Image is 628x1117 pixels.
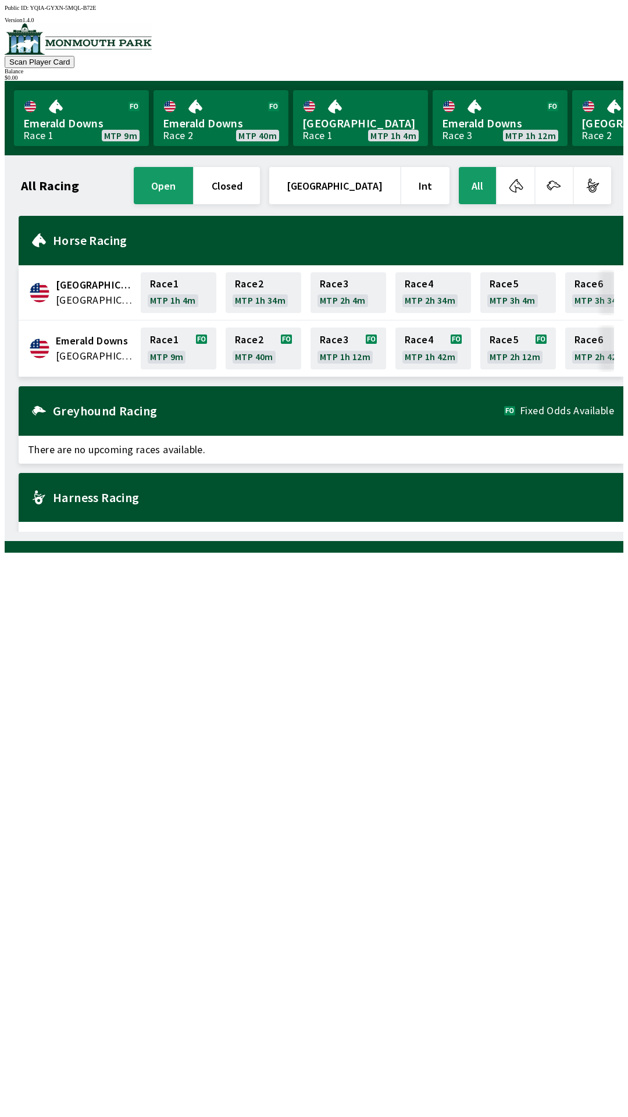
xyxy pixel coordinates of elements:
[226,272,301,313] a: Race2MTP 1h 34m
[581,131,612,140] div: Race 2
[235,335,263,344] span: Race 2
[56,278,134,293] span: Canterbury Park
[56,293,134,308] span: United States
[302,116,419,131] span: [GEOGRAPHIC_DATA]
[19,522,623,550] span: There are no upcoming races available.
[480,328,556,369] a: Race5MTP 2h 12m
[14,90,149,146] a: Emerald DownsRace 1MTP 9m
[490,279,518,289] span: Race 5
[56,348,134,364] span: United States
[23,131,53,140] div: Race 1
[21,181,79,190] h1: All Racing
[405,296,455,305] span: MTP 2h 34m
[311,272,386,313] a: Race3MTP 2h 4m
[401,167,449,204] button: Int
[53,406,504,415] h2: Greyhound Racing
[30,5,97,11] span: YQIA-GYXN-5MQL-B72E
[480,272,556,313] a: Race5MTP 3h 4m
[520,406,614,415] span: Fixed Odds Available
[134,167,193,204] button: open
[442,116,558,131] span: Emerald Downs
[238,131,277,140] span: MTP 40m
[5,56,74,68] button: Scan Player Card
[163,116,279,131] span: Emerald Downs
[5,17,623,23] div: Version 1.4.0
[575,352,625,361] span: MTP 2h 42m
[154,90,288,146] a: Emerald DownsRace 2MTP 40m
[150,335,179,344] span: Race 1
[269,167,400,204] button: [GEOGRAPHIC_DATA]
[150,279,179,289] span: Race 1
[395,328,471,369] a: Race4MTP 1h 42m
[490,296,536,305] span: MTP 3h 4m
[575,335,603,344] span: Race 6
[163,131,193,140] div: Race 2
[141,272,216,313] a: Race1MTP 1h 4m
[433,90,568,146] a: Emerald DownsRace 3MTP 1h 12m
[226,328,301,369] a: Race2MTP 40m
[5,5,623,11] div: Public ID:
[5,23,152,55] img: venue logo
[194,167,260,204] button: closed
[442,131,472,140] div: Race 3
[370,131,416,140] span: MTP 1h 4m
[459,167,496,204] button: All
[293,90,428,146] a: [GEOGRAPHIC_DATA]Race 1MTP 1h 4m
[150,352,183,361] span: MTP 9m
[235,352,273,361] span: MTP 40m
[575,296,625,305] span: MTP 3h 34m
[490,335,518,344] span: Race 5
[53,493,614,502] h2: Harness Racing
[320,335,348,344] span: Race 3
[104,131,137,140] span: MTP 9m
[505,131,556,140] span: MTP 1h 12m
[311,328,386,369] a: Race3MTP 1h 12m
[150,296,196,305] span: MTP 1h 4m
[320,296,366,305] span: MTP 2h 4m
[405,335,433,344] span: Race 4
[320,279,348,289] span: Race 3
[235,296,286,305] span: MTP 1h 34m
[56,333,134,348] span: Emerald Downs
[23,116,140,131] span: Emerald Downs
[5,74,623,81] div: $ 0.00
[575,279,603,289] span: Race 6
[490,352,540,361] span: MTP 2h 12m
[320,352,370,361] span: MTP 1h 12m
[5,68,623,74] div: Balance
[395,272,471,313] a: Race4MTP 2h 34m
[405,279,433,289] span: Race 4
[235,279,263,289] span: Race 2
[405,352,455,361] span: MTP 1h 42m
[141,328,216,369] a: Race1MTP 9m
[302,131,333,140] div: Race 1
[53,236,614,245] h2: Horse Racing
[19,436,623,464] span: There are no upcoming races available.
